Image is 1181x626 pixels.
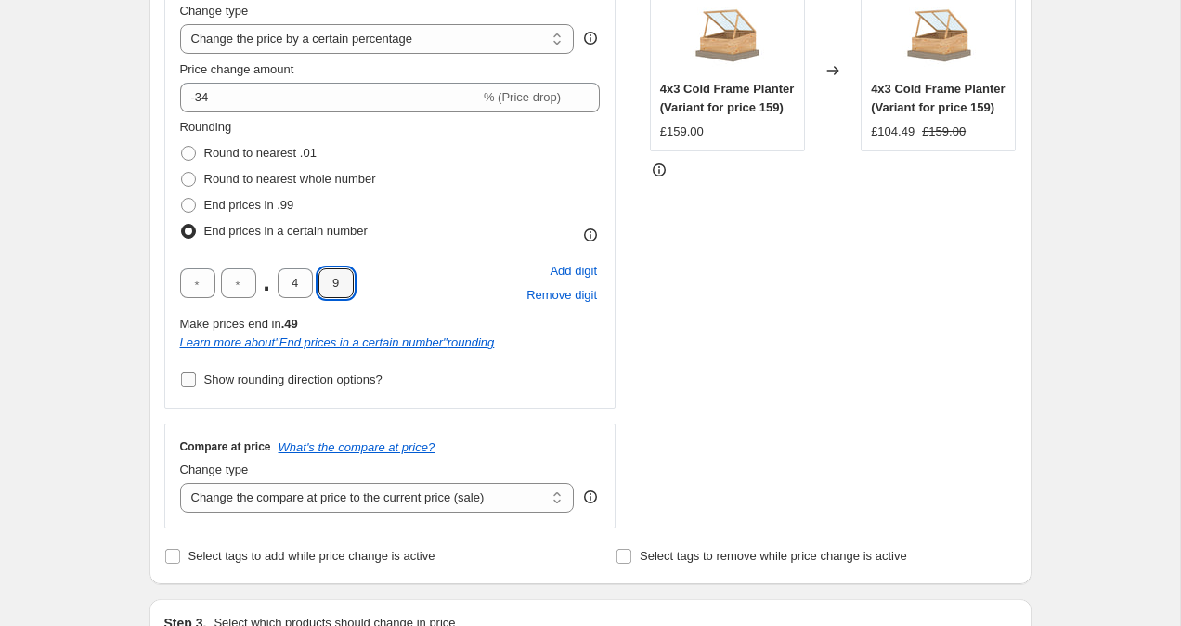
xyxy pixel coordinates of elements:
input: -15 [180,83,480,112]
span: End prices in .99 [204,198,294,212]
div: £159.00 [660,123,704,141]
span: Select tags to add while price change is active [188,549,435,563]
a: Learn more about"End prices in a certain number"rounding [180,335,495,349]
div: help [581,488,600,506]
input: ﹡ [278,268,313,298]
div: help [581,29,600,47]
h3: Compare at price [180,439,271,454]
span: Price change amount [180,62,294,76]
span: Change type [180,463,249,476]
span: Remove digit [526,286,597,305]
span: Change type [180,4,249,18]
button: Remove placeholder [524,283,600,307]
span: End prices in a certain number [204,224,368,238]
div: £104.49 [871,123,915,141]
span: Make prices end in [180,317,298,331]
button: What's the compare at price? [279,440,435,454]
b: .49 [281,317,298,331]
span: % (Price drop) [484,90,561,104]
span: Add digit [550,262,597,280]
span: Show rounding direction options? [204,372,383,386]
span: Rounding [180,120,232,134]
input: ﹡ [318,268,354,298]
span: 4x3 Cold Frame Planter (Variant for price 159) [871,82,1006,114]
span: Select tags to remove while price change is active [640,549,907,563]
i: Learn more about " End prices in a certain number " rounding [180,335,495,349]
input: ﹡ [180,268,215,298]
span: Round to nearest whole number [204,172,376,186]
span: 4x3 Cold Frame Planter (Variant for price 159) [660,82,795,114]
span: . [262,268,272,298]
input: ﹡ [221,268,256,298]
span: Round to nearest .01 [204,146,317,160]
button: Add placeholder [547,259,600,283]
strike: £159.00 [922,123,966,141]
